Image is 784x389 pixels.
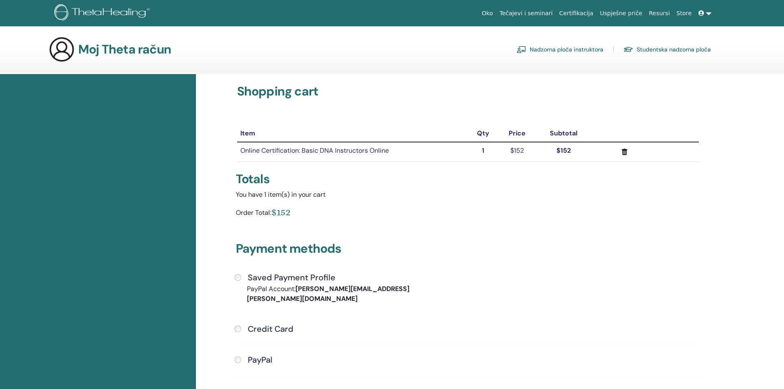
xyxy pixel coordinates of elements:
img: generic-user-icon.jpg [49,36,75,63]
strong: [PERSON_NAME][EMAIL_ADDRESS][PERSON_NAME][DOMAIN_NAME] [247,284,409,303]
a: Store [673,6,695,21]
a: Oko [479,6,496,21]
img: chalkboard-teacher.svg [516,46,526,53]
strong: $152 [556,146,571,155]
h3: Shopping cart [237,84,699,99]
a: Uspješne priče [597,6,646,21]
h4: Credit Card [248,324,293,334]
h3: Payment methods [236,241,700,259]
strong: 1 [482,146,484,155]
th: Item [237,125,468,142]
div: Totals [236,172,700,186]
td: $152 [498,142,536,161]
h4: PayPal [248,355,272,365]
th: Price [498,125,536,142]
a: Tečajevi i seminari [496,6,556,21]
h4: Saved Payment Profile [248,273,335,282]
div: You have 1 item(s) in your cart [236,190,700,200]
a: Studentska nadzorna ploča [623,43,711,56]
div: PayPal Account: [241,284,468,304]
div: Order Total: [236,206,271,221]
img: logo.png [54,4,153,23]
a: Nadzorna ploča instruktora [516,43,603,56]
a: Resursi [646,6,673,21]
td: Online Certification: Basic DNA Instructors Online [237,142,468,161]
th: Qty [468,125,498,142]
th: Subtotal [536,125,591,142]
img: graduation-cap.svg [623,46,633,53]
a: Certifikacija [556,6,597,21]
div: $152 [271,206,291,218]
h3: Moj Theta račun [78,42,171,57]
